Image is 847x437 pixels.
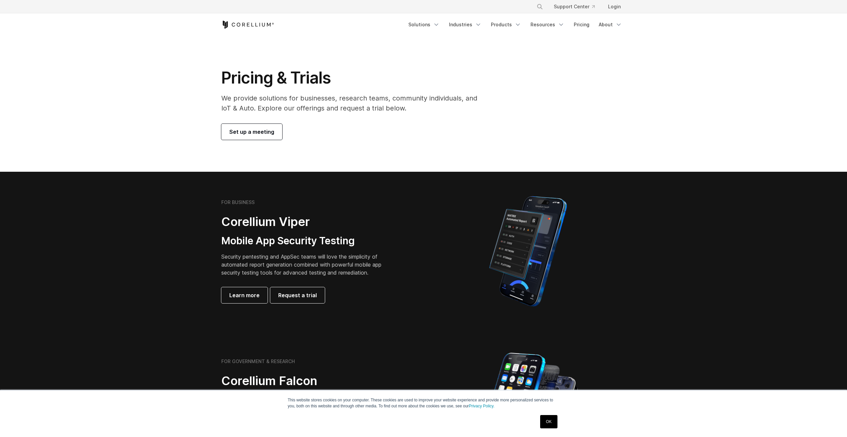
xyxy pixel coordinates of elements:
[221,68,487,88] h1: Pricing & Trials
[229,128,274,136] span: Set up a meeting
[270,287,325,303] a: Request a trial
[221,253,392,277] p: Security pentesting and AppSec teams will love the simplicity of automated report generation comb...
[469,404,495,408] a: Privacy Policy.
[221,124,282,140] a: Set up a meeting
[404,19,626,31] div: Navigation Menu
[278,291,317,299] span: Request a trial
[221,199,255,205] h6: FOR BUSINESS
[221,214,392,229] h2: Corellium Viper
[221,287,268,303] a: Learn more
[529,1,626,13] div: Navigation Menu
[534,1,546,13] button: Search
[445,19,486,31] a: Industries
[527,19,568,31] a: Resources
[221,358,295,364] h6: FOR GOVERNMENT & RESEARCH
[221,93,487,113] p: We provide solutions for businesses, research teams, community individuals, and IoT & Auto. Explo...
[540,415,557,428] a: OK
[221,373,408,388] h2: Corellium Falcon
[595,19,626,31] a: About
[478,193,578,310] img: Corellium MATRIX automated report on iPhone showing app vulnerability test results across securit...
[487,19,525,31] a: Products
[404,19,444,31] a: Solutions
[221,21,274,29] a: Corellium Home
[229,291,260,299] span: Learn more
[221,235,392,247] h3: Mobile App Security Testing
[288,397,559,409] p: This website stores cookies on your computer. These cookies are used to improve your website expe...
[570,19,593,31] a: Pricing
[548,1,600,13] a: Support Center
[603,1,626,13] a: Login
